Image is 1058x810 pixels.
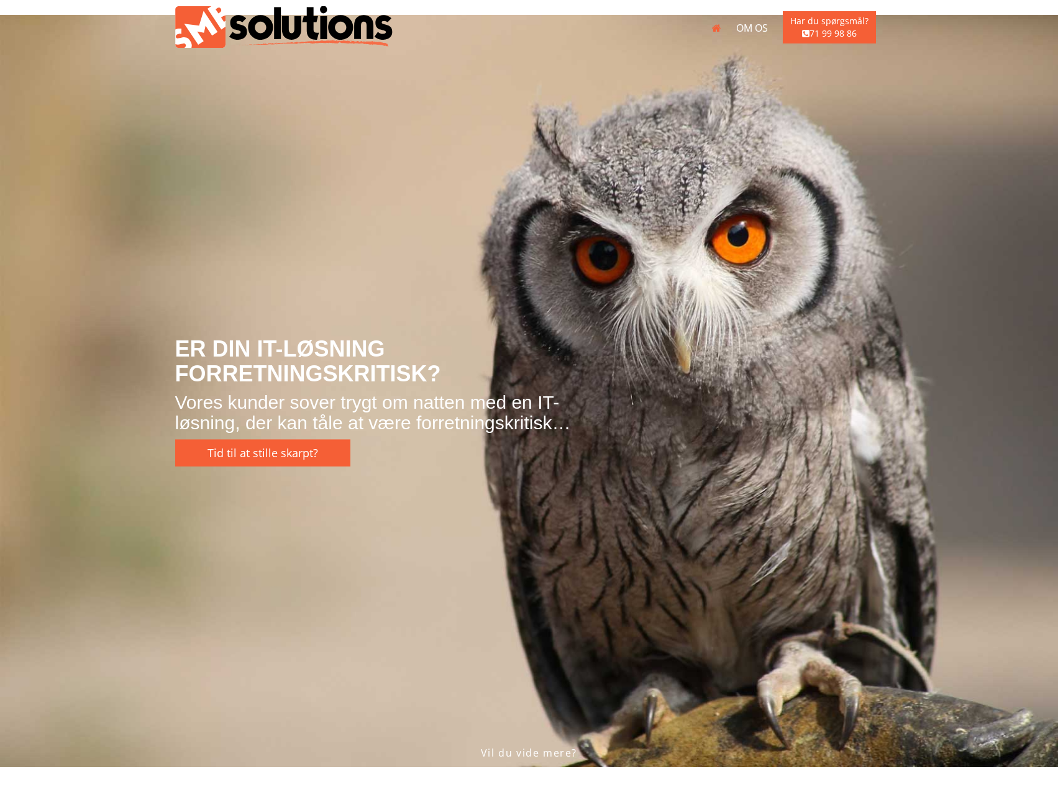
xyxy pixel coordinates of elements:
[175,393,581,434] h2: Vores kunder sover trygt om natten med en IT-løsning, der kan tåle at være forretningskritisk…
[175,440,350,467] a: Tid til at stille skarpt?
[207,446,318,461] span: Tid til at stille skarpt?
[175,336,441,386] span: ER DIN IT-LØSNING FORRETNINGSKRITISK?
[481,696,577,760] a: Vil du vide mere?
[175,6,393,48] img: Dem med uglen | SMB Solutions ApS
[783,11,876,43] span: Har du spørgsmål? 71 99 98 86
